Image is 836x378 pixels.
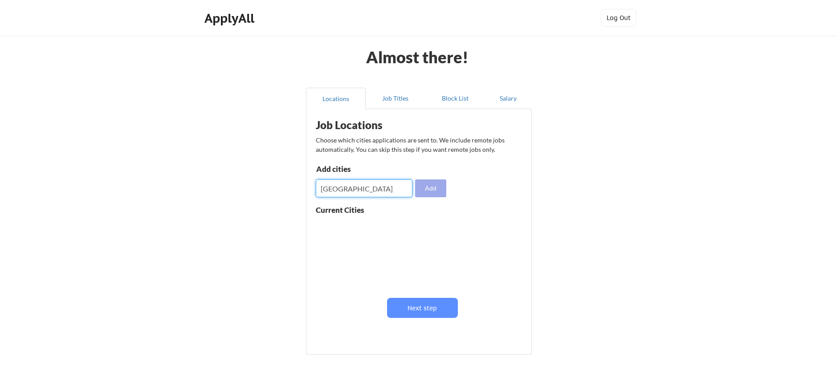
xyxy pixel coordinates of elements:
[306,88,366,109] button: Locations
[316,120,428,130] div: Job Locations
[425,88,485,109] button: Block List
[366,88,425,109] button: Job Titles
[387,298,458,318] button: Next step
[355,49,480,65] div: Almost there!
[316,135,521,154] div: Choose which cities applications are sent to. We include remote jobs automatically. You can skip ...
[204,11,257,26] div: ApplyAll
[415,179,446,197] button: Add
[601,9,636,27] button: Log Out
[316,165,408,173] div: Add cities
[316,179,412,197] input: Type here...
[485,88,532,109] button: Salary
[316,206,383,214] div: Current Cities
